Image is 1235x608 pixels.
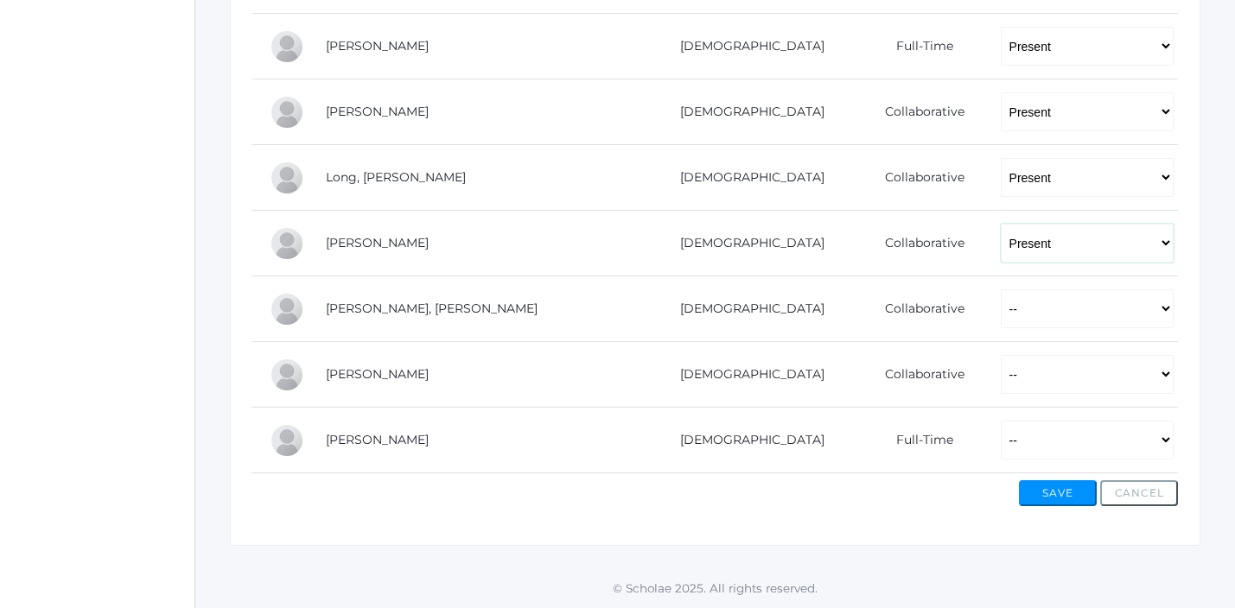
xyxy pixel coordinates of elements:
div: Wren Long [270,161,304,195]
td: Collaborative [853,145,984,211]
a: [PERSON_NAME] [326,104,429,119]
td: Collaborative [853,342,984,408]
td: [DEMOGRAPHIC_DATA] [640,145,853,211]
td: [DEMOGRAPHIC_DATA] [640,79,853,145]
td: [DEMOGRAPHIC_DATA] [640,14,853,79]
a: [PERSON_NAME], [PERSON_NAME] [326,301,538,316]
a: Long, [PERSON_NAME] [326,169,466,185]
div: Levi Lopez [270,226,304,261]
td: [DEMOGRAPHIC_DATA] [640,408,853,473]
div: Smith Mansi [270,292,304,326]
p: © Scholae 2025. All rights reserved. [195,579,1235,597]
td: Collaborative [853,276,984,342]
a: [PERSON_NAME] [326,366,429,382]
div: Emmy Rodarte [270,358,304,392]
button: Save [1019,480,1097,506]
a: [PERSON_NAME] [326,432,429,447]
a: [PERSON_NAME] [326,38,429,54]
a: [PERSON_NAME] [326,235,429,250]
button: Cancel [1100,480,1178,506]
div: Christopher Ip [270,95,304,130]
td: Collaborative [853,211,984,276]
td: Collaborative [853,79,984,145]
td: Full-Time [853,14,984,79]
div: Gabriella Gianna Guerra [270,29,304,64]
td: [DEMOGRAPHIC_DATA] [640,342,853,408]
td: Full-Time [853,408,984,473]
td: [DEMOGRAPHIC_DATA] [640,211,853,276]
div: Theodore Swift [270,423,304,458]
td: [DEMOGRAPHIC_DATA] [640,276,853,342]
